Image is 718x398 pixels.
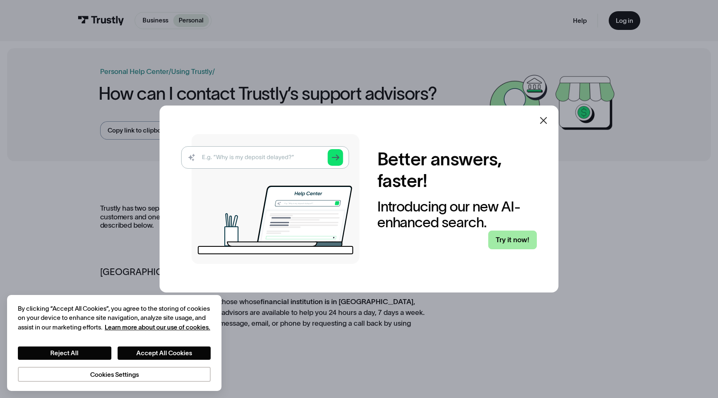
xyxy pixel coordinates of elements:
[18,346,111,360] button: Reject All
[18,367,211,382] button: Cookies Settings
[118,346,211,360] button: Accept All Cookies
[18,304,211,382] div: Privacy
[377,199,537,231] div: Introducing our new AI-enhanced search.
[488,231,537,249] a: Try it now!
[377,149,537,192] h2: Better answers, faster!
[7,295,221,391] div: Cookie banner
[105,324,210,331] a: More information about your privacy, opens in a new tab
[18,304,211,332] div: By clicking “Accept All Cookies”, you agree to the storing of cookies on your device to enhance s...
